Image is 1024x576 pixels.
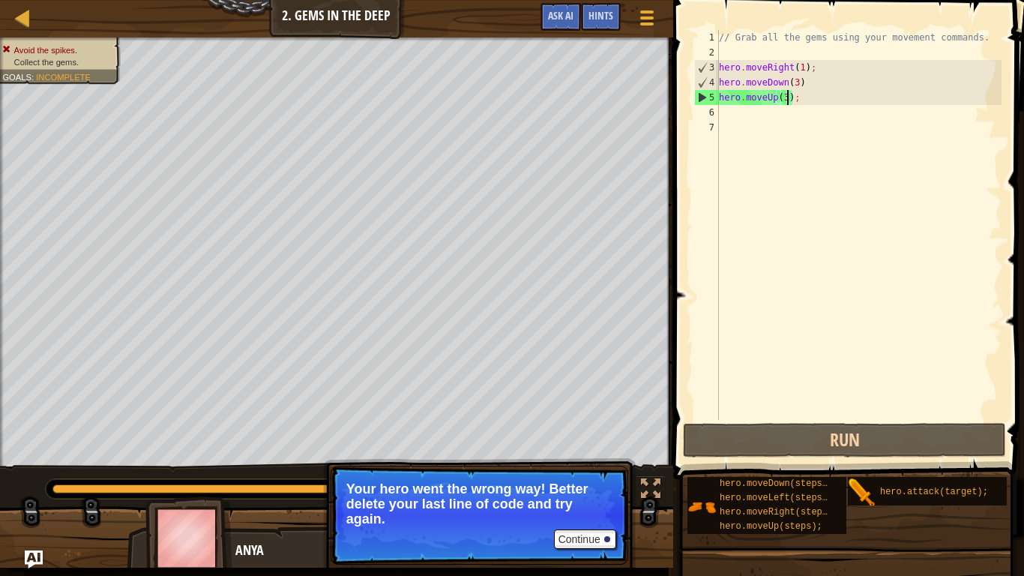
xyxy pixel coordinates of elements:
[14,57,79,67] span: Collect the gems.
[720,521,822,532] span: hero.moveUp(steps);
[695,90,719,105] div: 5
[2,56,112,68] li: Collect the gems.
[695,75,719,90] div: 4
[25,550,43,568] button: Ask AI
[540,3,581,31] button: Ask AI
[2,44,112,56] li: Avoid the spikes.
[687,493,716,521] img: portrait.png
[346,481,612,526] p: Your hero went the wrong way! Better delete your last line of code and try again.
[36,72,91,82] span: Incomplete
[694,30,719,45] div: 1
[695,60,719,75] div: 3
[2,72,31,82] span: Goals
[548,8,573,22] span: Ask AI
[628,3,666,38] button: Show game menu
[588,8,613,22] span: Hints
[683,423,1006,457] button: Run
[720,493,833,503] span: hero.moveLeft(steps);
[694,120,719,135] div: 7
[720,507,838,517] span: hero.moveRight(steps);
[694,105,719,120] div: 6
[636,475,666,506] button: Toggle fullscreen
[554,529,616,549] button: Continue
[14,45,77,55] span: Avoid the spikes.
[235,541,531,560] div: Anya
[720,478,833,489] span: hero.moveDown(steps);
[31,72,36,82] span: :
[880,487,988,497] span: hero.attack(target);
[848,478,876,507] img: portrait.png
[694,45,719,60] div: 2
